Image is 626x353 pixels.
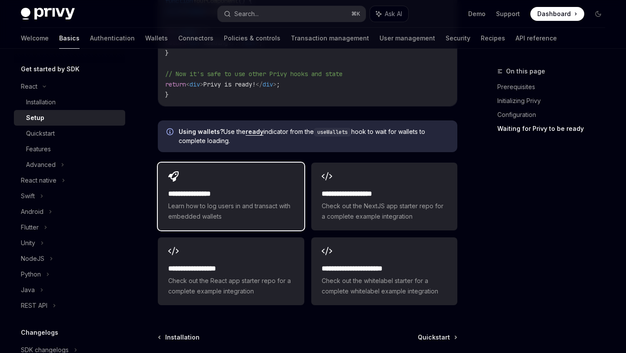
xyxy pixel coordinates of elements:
span: div [263,80,273,88]
a: **** **** **** ***Check out the React app starter repo for a complete example integration [158,237,304,305]
span: ⌘ K [351,10,360,17]
div: REST API [21,300,47,311]
div: Python [21,269,41,280]
img: dark logo [21,8,75,20]
a: API reference [516,28,557,49]
a: Installation [159,333,200,342]
a: Welcome [21,28,49,49]
code: useWallets [314,128,351,137]
h5: Get started by SDK [21,64,80,74]
a: Installation [14,94,125,110]
h5: Changelogs [21,327,58,338]
a: Features [14,141,125,157]
a: Transaction management [291,28,369,49]
span: Check out the NextJS app starter repo for a complete example integration [322,201,447,222]
a: Configuration [497,108,612,122]
a: Setup [14,110,125,126]
span: > [200,80,203,88]
span: div [190,80,200,88]
div: React native [21,175,57,186]
span: Ask AI [385,10,402,18]
button: Ask AI [370,6,408,22]
span: Quickstart [418,333,450,342]
a: Basics [59,28,80,49]
a: Authentication [90,28,135,49]
a: Policies & controls [224,28,280,49]
span: ; [276,80,280,88]
div: Features [26,144,51,154]
span: Check out the React app starter repo for a complete example integration [168,276,293,296]
a: **** **** **** **** ***Check out the whitelabel starter for a complete whitelabel example integra... [311,237,457,305]
div: Unity [21,238,35,248]
button: Toggle dark mode [591,7,605,21]
span: Learn how to log users in and transact with embedded wallets [168,201,293,222]
div: Java [21,285,35,295]
strong: Using wallets? [179,128,223,135]
div: NodeJS [21,253,44,264]
div: Flutter [21,222,39,233]
span: } [165,49,169,57]
a: Support [496,10,520,18]
a: Waiting for Privy to be ready [497,122,612,136]
a: Quickstart [418,333,456,342]
div: React [21,81,37,92]
span: Dashboard [537,10,571,18]
a: Security [446,28,470,49]
a: ready [246,128,263,136]
a: **** **** **** *Learn how to log users in and transact with embedded wallets [158,163,304,230]
a: Recipes [481,28,505,49]
div: Quickstart [26,128,55,139]
a: Initializing Privy [497,94,612,108]
svg: Info [166,128,175,137]
a: Quickstart [14,126,125,141]
a: Dashboard [530,7,584,21]
span: On this page [506,66,545,77]
button: Search...⌘K [218,6,365,22]
div: Android [21,206,43,217]
div: Setup [26,113,44,123]
span: return [165,80,186,88]
a: Demo [468,10,486,18]
span: < [186,80,190,88]
a: Prerequisites [497,80,612,94]
span: Installation [165,333,200,342]
a: User management [380,28,435,49]
span: Use the indicator from the hook to wait for wallets to complete loading. [179,127,449,145]
div: Advanced [26,160,56,170]
div: Installation [26,97,56,107]
span: } [165,91,169,99]
a: Wallets [145,28,168,49]
span: </ [256,80,263,88]
a: **** **** **** ****Check out the NextJS app starter repo for a complete example integration [311,163,457,230]
span: > [273,80,276,88]
span: // Now it's safe to use other Privy hooks and state [165,70,343,78]
div: Swift [21,191,35,201]
span: Privy is ready! [203,80,256,88]
div: Search... [234,9,259,19]
span: Check out the whitelabel starter for a complete whitelabel example integration [322,276,447,296]
a: Connectors [178,28,213,49]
